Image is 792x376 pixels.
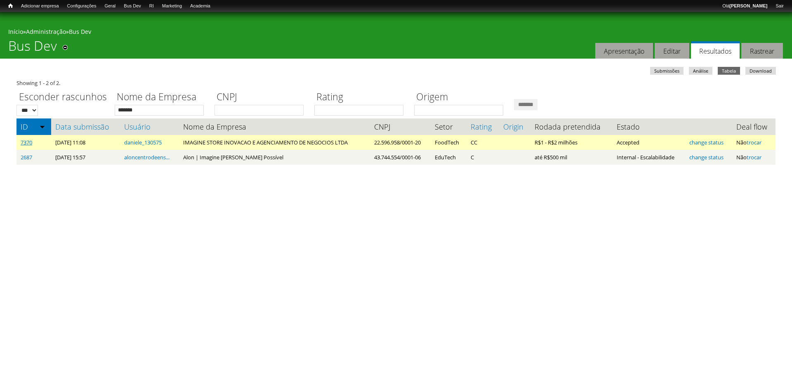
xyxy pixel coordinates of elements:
[729,3,767,8] strong: [PERSON_NAME]
[120,2,145,10] a: Bus Dev
[530,118,613,135] th: Rodada pretendida
[650,67,684,75] a: Submissões
[17,2,63,10] a: Adicionar empresa
[186,2,214,10] a: Academia
[21,123,47,131] a: ID
[467,150,499,165] td: C
[63,2,101,10] a: Configurações
[732,150,775,165] td: Não
[431,150,467,165] td: EduTech
[741,43,783,59] a: Rastrear
[179,118,370,135] th: Nome da Empresa
[745,67,776,75] a: Download
[771,2,788,10] a: Sair
[179,150,370,165] td: Alon | Imagine [PERSON_NAME] Possível
[747,139,761,146] a: trocar
[51,150,120,165] td: [DATE] 15:57
[8,3,13,9] span: Início
[26,28,66,35] a: Administração
[613,150,686,165] td: Internal - Escalabilidade
[16,90,109,105] label: Esconder rascunhos
[40,124,45,129] img: ordem crescente
[467,135,499,150] td: CC
[179,135,370,150] td: IMAGINE STORE INOVACAO E AGENCIAMENTO DE NEGOCIOS LTDA
[530,150,613,165] td: até R$500 mil
[613,118,686,135] th: Estado
[16,79,775,87] div: Showing 1 - 2 of 2.
[530,135,613,150] td: R$1 - R$2 milhões
[595,43,653,59] a: Apresentação
[8,28,23,35] a: Início
[124,154,170,161] a: aloncentrodeens...
[55,123,116,131] a: Data submissão
[314,90,409,105] label: Rating
[370,150,431,165] td: 43.744.554/0001-06
[370,118,431,135] th: CNPJ
[471,123,495,131] a: Rating
[124,123,175,131] a: Usuário
[21,139,32,146] a: 7370
[21,154,32,161] a: 2687
[747,154,761,161] a: trocar
[689,154,724,161] a: change status
[431,135,467,150] td: FoodTech
[8,28,784,38] div: » »
[4,2,17,10] a: Início
[732,135,775,150] td: Não
[655,43,689,59] a: Editar
[503,123,526,131] a: Origin
[158,2,186,10] a: Marketing
[732,118,775,135] th: Deal flow
[370,135,431,150] td: 22.596.958/0001-20
[145,2,158,10] a: RI
[69,28,91,35] a: Bus Dev
[100,2,120,10] a: Geral
[718,2,771,10] a: Olá[PERSON_NAME]
[689,139,724,146] a: change status
[124,139,162,146] a: daniele_130575
[613,135,686,150] td: Accepted
[214,90,309,105] label: CNPJ
[115,90,209,105] label: Nome da Empresa
[414,90,509,105] label: Origem
[51,135,120,150] td: [DATE] 11:08
[689,67,712,75] a: Análise
[431,118,467,135] th: Setor
[691,41,740,59] a: Resultados
[718,67,740,75] a: Tabela
[8,38,57,59] h1: Bus Dev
